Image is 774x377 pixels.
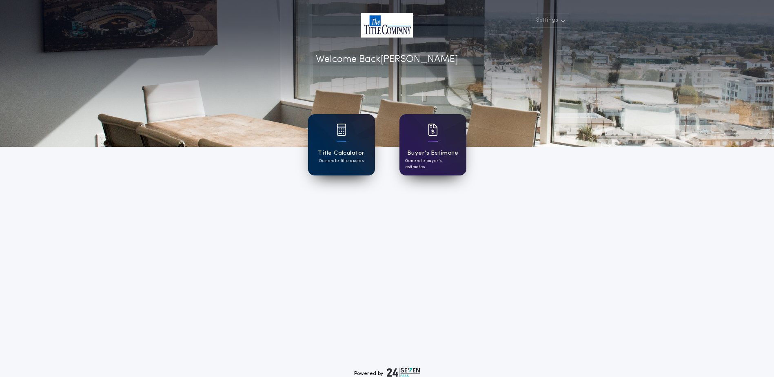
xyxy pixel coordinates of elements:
h1: Buyer's Estimate [407,149,458,158]
p: Generate title quotes [319,158,364,164]
a: card iconTitle CalculatorGenerate title quotes [308,114,375,175]
img: account-logo [361,13,413,38]
h1: Title Calculator [318,149,364,158]
p: Generate buyer's estimates [405,158,461,170]
button: Settings [531,13,569,28]
img: card icon [337,124,346,136]
img: card icon [428,124,438,136]
p: Welcome Back [PERSON_NAME] [316,52,458,67]
a: card iconBuyer's EstimateGenerate buyer's estimates [399,114,466,175]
